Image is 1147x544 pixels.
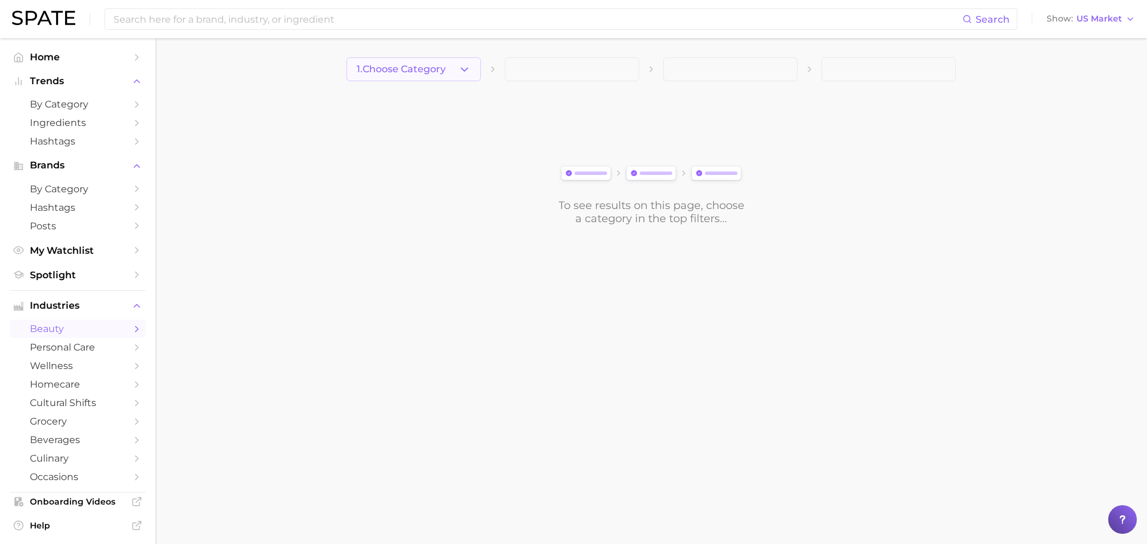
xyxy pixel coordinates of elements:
img: SPATE [12,11,75,25]
a: Help [10,517,146,534]
a: beverages [10,431,146,449]
span: Hashtags [30,136,125,147]
a: occasions [10,468,146,486]
button: Industries [10,297,146,315]
a: My Watchlist [10,241,146,260]
button: ShowUS Market [1044,11,1138,27]
a: culinary [10,449,146,468]
a: by Category [10,180,146,198]
span: homecare [30,379,125,390]
a: Hashtags [10,132,146,150]
span: grocery [30,416,125,427]
a: beauty [10,319,146,338]
a: Home [10,48,146,66]
span: Posts [30,220,125,232]
span: Home [30,51,125,63]
button: Brands [10,156,146,174]
span: Industries [30,300,125,311]
span: Hashtags [30,202,125,213]
a: Ingredients [10,113,146,132]
span: by Category [30,183,125,195]
a: grocery [10,412,146,431]
span: Spotlight [30,269,125,281]
span: culinary [30,453,125,464]
span: Trends [30,76,125,87]
span: beverages [30,434,125,445]
a: Onboarding Videos [10,493,146,511]
a: Posts [10,217,146,235]
span: occasions [30,471,125,482]
button: Trends [10,72,146,90]
span: wellness [30,360,125,371]
span: by Category [30,99,125,110]
span: beauty [30,323,125,334]
span: personal care [30,342,125,353]
span: My Watchlist [30,245,125,256]
a: by Category [10,95,146,113]
span: Show [1047,16,1073,22]
div: To see results on this page, choose a category in the top filters... [557,199,745,225]
a: wellness [10,356,146,375]
a: Spotlight [10,266,146,284]
span: cultural shifts [30,397,125,408]
a: homecare [10,375,146,394]
input: Search here for a brand, industry, or ingredient [112,9,962,29]
span: Brands [30,160,125,171]
button: 1.Choose Category [346,57,481,81]
a: cultural shifts [10,394,146,412]
a: personal care [10,338,146,356]
span: Help [30,520,125,531]
span: Onboarding Videos [30,496,125,507]
span: 1. Choose Category [357,64,446,75]
span: Ingredients [30,117,125,128]
span: Search [976,14,1010,25]
img: svg%3e [557,164,745,185]
a: Hashtags [10,198,146,217]
span: US Market [1077,16,1122,22]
